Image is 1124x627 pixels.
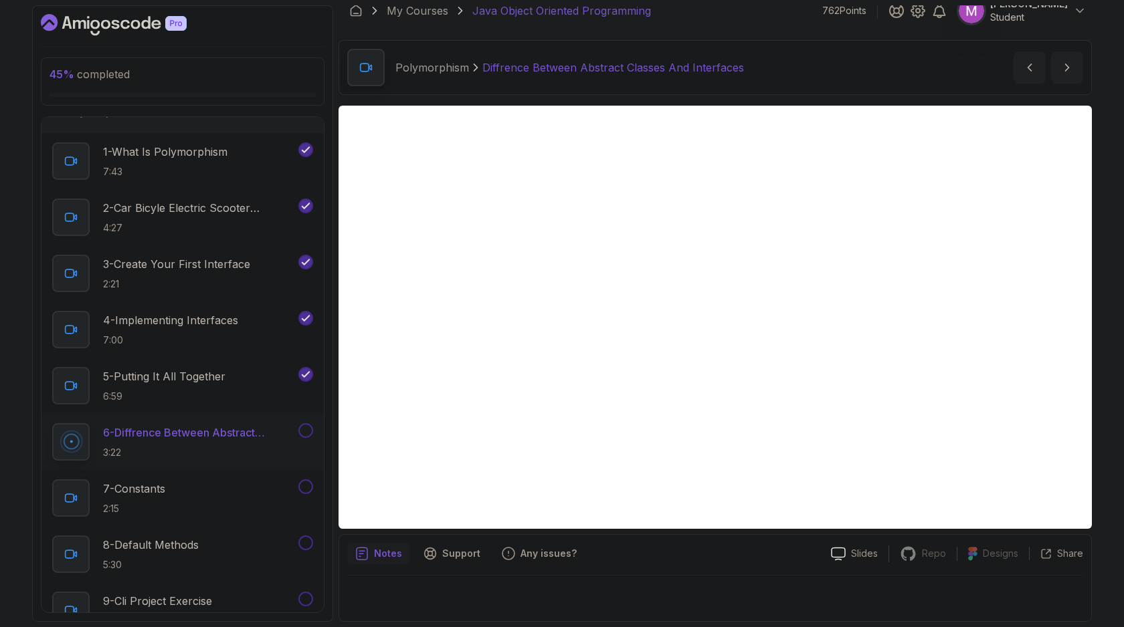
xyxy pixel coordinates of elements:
a: Dashboard [41,14,217,35]
p: 2 - Car Bicyle Electric Scooter Example [103,200,296,216]
p: 2:21 [103,277,250,291]
button: 3-Create Your First Interface2:21 [52,255,313,292]
p: 7:43 [103,165,227,178]
a: Dashboard [349,4,363,17]
p: Notes [374,547,402,560]
p: 9 - Cli Project Exercise [103,593,212,609]
p: 4:27 [103,221,296,235]
p: 8 - Default Methods [103,537,199,553]
p: 7 - Constants [103,481,165,497]
p: 2:15 [103,502,165,515]
p: 4 - Implementing Interfaces [103,312,238,328]
p: Repo [922,547,946,560]
button: Support button [415,543,488,564]
p: Support [442,547,480,560]
a: My Courses [387,3,448,19]
button: previous content [1014,51,1046,84]
p: Slides [851,547,878,560]
p: 6:59 [103,390,225,403]
p: Diffrence Between Abstract Classes And Interfaces [482,59,744,76]
button: 4-Implementing Interfaces7:00 [52,311,313,348]
button: 5-Putting It All Together6:59 [52,367,313,404]
p: 3:22 [103,446,296,459]
button: notes button [347,543,410,564]
button: 1-What Is Polymorphism7:43 [52,142,313,180]
button: next content [1051,51,1083,84]
p: Designs [983,547,1018,560]
button: 2-Car Bicyle Electric Scooter Example4:27 [52,199,313,236]
button: 8-Default Methods5:30 [52,535,313,573]
p: 7:00 [103,334,238,347]
p: Java Object Oriented Programming [472,3,651,19]
p: 5:30 [103,558,199,572]
span: completed [50,68,130,81]
iframe: 6 - Diffrence Between Abstract Classes and Interfaces [339,106,1092,529]
p: 5 - Putting It All Together [103,368,225,384]
button: 6-Diffrence Between Abstract Classes And Interfaces3:22 [52,423,313,461]
p: Polymorphism [395,59,469,76]
a: Slides [820,547,888,561]
p: 3 - Create Your First Interface [103,256,250,272]
button: 7-Constants2:15 [52,479,313,517]
p: 1 - What Is Polymorphism [103,144,227,160]
button: Feedback button [494,543,585,564]
p: Student [990,11,1068,24]
p: 762 Points [822,4,866,17]
button: Share [1029,547,1083,560]
span: 45 % [50,68,74,81]
p: 6 - Diffrence Between Abstract Classes And Interfaces [103,424,296,441]
p: Any issues? [521,547,577,560]
p: Share [1057,547,1083,560]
